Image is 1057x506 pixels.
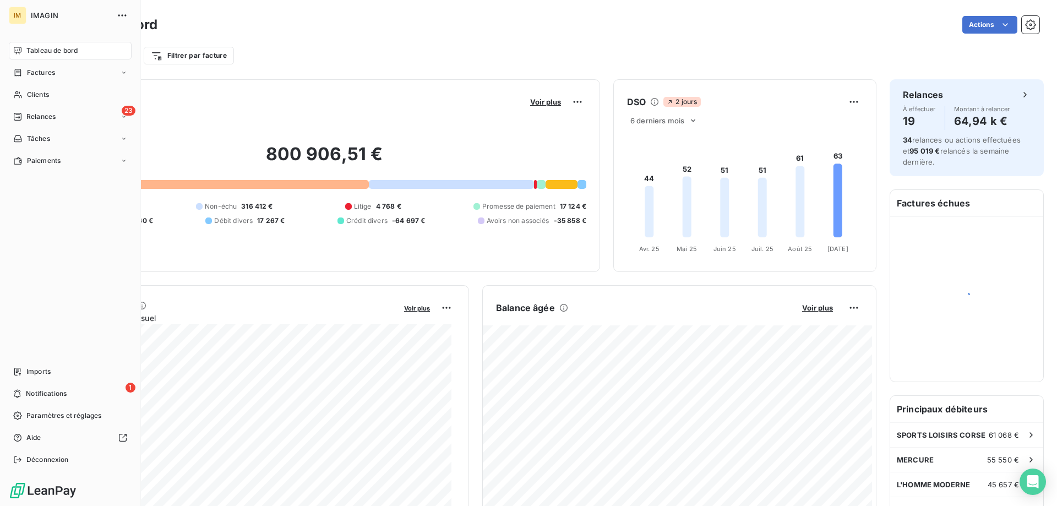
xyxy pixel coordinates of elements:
span: relances ou actions effectuées et relancés la semaine dernière. [903,135,1021,166]
span: Montant à relancer [954,106,1010,112]
span: Promesse de paiement [482,202,555,211]
span: Tâches [27,134,50,144]
span: Débit divers [214,216,253,226]
div: Open Intercom Messenger [1020,469,1046,495]
span: Tableau de bord [26,46,78,56]
span: Crédit divers [346,216,388,226]
span: 34 [903,135,912,144]
span: Voir plus [530,97,561,106]
span: 1 [126,383,135,393]
span: 4 768 € [376,202,401,211]
span: SPORTS LOISIRS CORSE [897,431,985,439]
span: 55 550 € [987,455,1019,464]
span: À effectuer [903,106,936,112]
button: Actions [962,16,1017,34]
span: Déconnexion [26,455,69,465]
span: 17 267 € [257,216,285,226]
span: -64 697 € [392,216,425,226]
span: Chiffre d'affaires mensuel [62,312,396,324]
h6: Balance âgée [496,301,555,314]
tspan: Juin 25 [713,245,736,253]
button: Filtrer par facture [144,47,234,64]
span: 95 019 € [909,146,940,155]
span: Voir plus [404,304,430,312]
div: IM [9,7,26,24]
span: L'HOMME MODERNE [897,480,970,489]
h4: 19 [903,112,936,130]
h6: Factures échues [890,190,1043,216]
span: 316 412 € [241,202,273,211]
a: Aide [9,429,132,447]
span: Avoirs non associés [487,216,549,226]
tspan: Mai 25 [677,245,697,253]
span: Factures [27,68,55,78]
button: Voir plus [401,303,433,313]
img: Logo LeanPay [9,482,77,499]
span: 45 657 € [988,480,1019,489]
span: MERCURE [897,455,934,464]
h6: DSO [627,95,646,108]
span: -35 858 € [554,216,586,226]
span: Non-échu [205,202,237,211]
span: Litige [354,202,372,211]
h6: Relances [903,88,943,101]
span: Voir plus [802,303,833,312]
tspan: Juil. 25 [751,245,773,253]
h2: 800 906,51 € [62,143,586,176]
tspan: Août 25 [788,245,812,253]
span: 17 124 € [560,202,586,211]
tspan: Avr. 25 [639,245,660,253]
span: 23 [122,106,135,116]
span: Clients [27,90,49,100]
span: Imports [26,367,51,377]
span: 2 jours [663,97,700,107]
tspan: [DATE] [827,245,848,253]
span: Aide [26,433,41,443]
h6: Principaux débiteurs [890,396,1043,422]
span: Notifications [26,389,67,399]
span: Paiements [27,156,61,166]
h4: 64,94 k € [954,112,1010,130]
button: Voir plus [799,303,836,313]
span: Paramètres et réglages [26,411,101,421]
span: 6 derniers mois [630,116,684,125]
button: Voir plus [527,97,564,107]
span: Relances [26,112,56,122]
span: IMAGIN [31,11,110,20]
span: 61 068 € [989,431,1019,439]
